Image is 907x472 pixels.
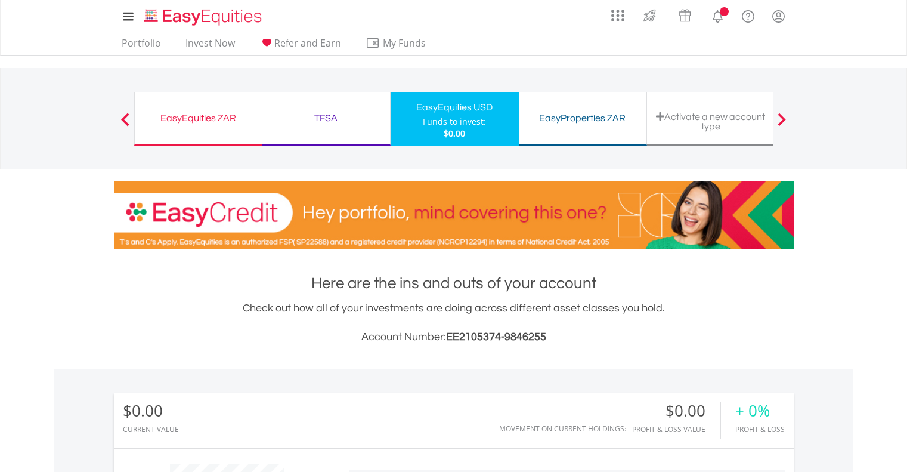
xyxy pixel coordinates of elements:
div: Profit & Loss Value [632,425,720,433]
div: Movement on Current Holdings: [499,425,626,433]
a: Refer and Earn [255,37,346,55]
img: thrive-v2.svg [640,6,660,25]
img: EasyEquities_Logo.png [142,7,267,27]
div: Funds to invest: [423,116,486,128]
h3: Account Number: [114,329,794,345]
h1: Here are the ins and outs of your account [114,273,794,294]
div: $0.00 [123,402,179,419]
span: My Funds [366,35,444,51]
div: $0.00 [632,402,720,419]
span: $0.00 [444,128,465,139]
div: EasyEquities USD [398,99,512,116]
a: Vouchers [667,3,702,25]
img: EasyCredit Promotion Banner [114,181,794,249]
a: Notifications [702,3,733,27]
div: Profit & Loss [735,425,785,433]
span: EE2105374-9846255 [446,331,546,343]
span: Refer and Earn [274,36,341,50]
div: Check out how all of your investments are doing across different asset classes you hold. [114,300,794,345]
a: My Profile [763,3,794,29]
img: grid-menu-icon.svg [611,9,624,22]
a: FAQ's and Support [733,3,763,27]
a: Invest Now [181,37,240,55]
div: EasyEquities ZAR [142,110,255,127]
div: Activate a new account type [654,112,767,131]
a: Portfolio [117,37,166,55]
div: TFSA [270,110,383,127]
div: CURRENT VALUE [123,425,179,433]
div: + 0% [735,402,785,419]
a: AppsGrid [603,3,632,22]
a: Home page [140,3,267,27]
div: EasyProperties ZAR [526,110,639,127]
img: vouchers-v2.svg [675,6,695,25]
